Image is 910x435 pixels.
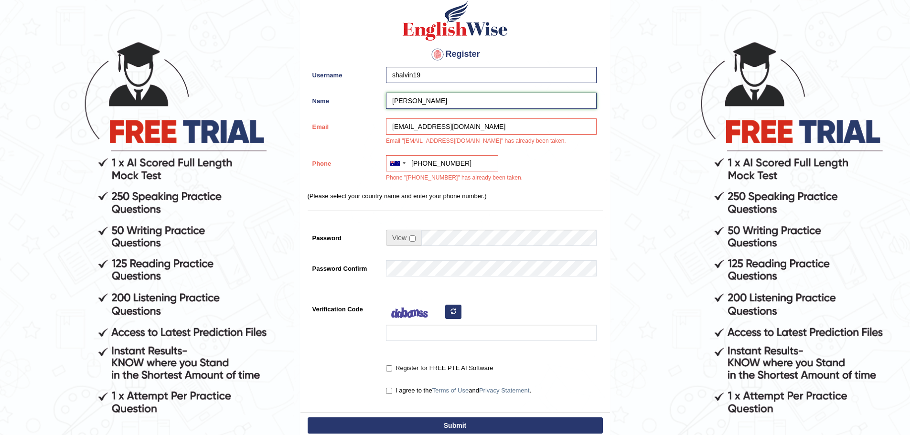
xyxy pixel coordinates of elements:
label: Email [308,118,382,131]
label: Phone [308,155,382,168]
label: Password [308,230,382,243]
label: Name [308,93,382,106]
input: Register for FREE PTE AI Software [386,365,392,371]
label: I agree to the and . [386,386,531,395]
div: Australia: +61 [386,156,408,171]
p: (Please select your country name and enter your phone number.) [308,191,603,201]
label: Username [308,67,382,80]
a: Terms of Use [432,387,469,394]
button: Submit [308,417,603,434]
a: Privacy Statement [479,387,530,394]
input: Show/Hide Password [409,235,416,242]
input: I agree to theTerms of UseandPrivacy Statement. [386,388,392,394]
label: Register for FREE PTE AI Software [386,363,493,373]
h4: Register [308,47,603,62]
input: +61 412 345 678 [386,155,498,171]
label: Verification Code [308,301,382,314]
label: Password Confirm [308,260,382,273]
